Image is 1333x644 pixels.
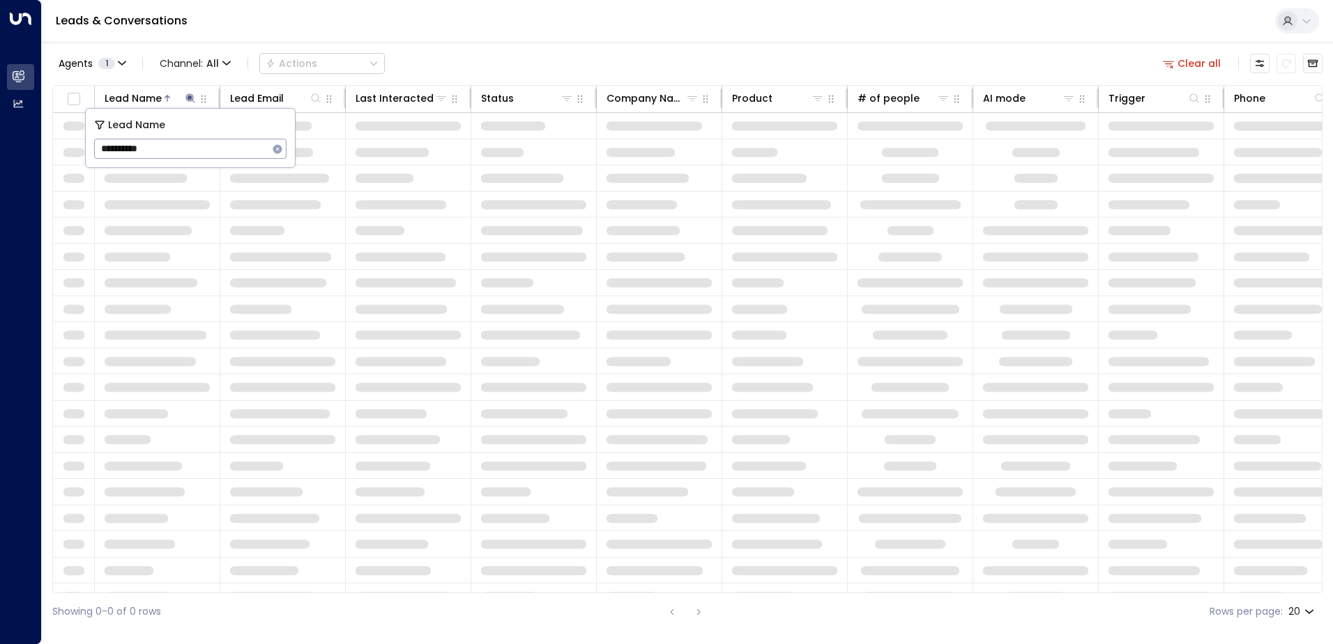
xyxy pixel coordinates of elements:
[1234,90,1265,107] div: Phone
[52,604,161,619] div: Showing 0-0 of 0 rows
[607,90,699,107] div: Company Name
[154,54,236,73] span: Channel:
[105,90,197,107] div: Lead Name
[1234,90,1327,107] div: Phone
[56,13,188,29] a: Leads & Conversations
[259,53,385,74] button: Actions
[154,54,236,73] button: Channel:All
[481,90,574,107] div: Status
[108,117,165,133] span: Lead Name
[1277,54,1296,73] span: Refresh
[663,603,708,620] nav: pagination navigation
[1109,90,1145,107] div: Trigger
[983,90,1026,107] div: AI mode
[59,59,93,68] span: Agents
[356,90,448,107] div: Last Interacted
[105,90,162,107] div: Lead Name
[858,90,950,107] div: # of people
[206,58,219,69] span: All
[1157,54,1227,73] button: Clear all
[1109,90,1201,107] div: Trigger
[266,57,317,70] div: Actions
[732,90,772,107] div: Product
[230,90,284,107] div: Lead Email
[1303,54,1323,73] button: Archived Leads
[732,90,825,107] div: Product
[259,53,385,74] div: Button group with a nested menu
[1250,54,1270,73] button: Customize
[1210,604,1283,619] label: Rows per page:
[98,58,115,69] span: 1
[1288,601,1317,622] div: 20
[481,90,514,107] div: Status
[356,90,434,107] div: Last Interacted
[607,90,685,107] div: Company Name
[230,90,323,107] div: Lead Email
[858,90,920,107] div: # of people
[52,54,131,73] button: Agents1
[983,90,1076,107] div: AI mode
